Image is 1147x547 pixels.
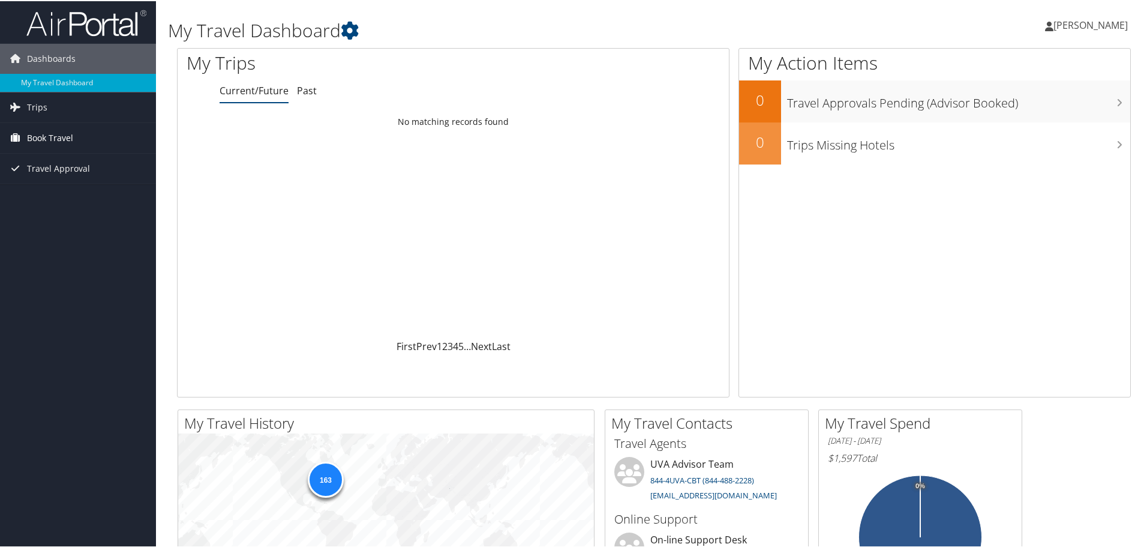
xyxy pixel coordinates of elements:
h1: My Travel Dashboard [168,17,816,42]
span: $1,597 [828,450,857,464]
span: Dashboards [27,43,76,73]
h1: My Action Items [739,49,1130,74]
a: 0Trips Missing Hotels [739,121,1130,163]
a: 1 [437,339,442,352]
a: Next [471,339,492,352]
a: Past [297,83,317,96]
div: 163 [308,461,344,497]
a: [EMAIL_ADDRESS][DOMAIN_NAME] [650,489,777,500]
h2: My Travel Contacts [611,412,808,432]
h6: Total [828,450,1013,464]
span: … [464,339,471,352]
h6: [DATE] - [DATE] [828,434,1013,446]
img: airportal-logo.png [26,8,146,36]
h2: 0 [739,131,781,151]
span: Trips [27,91,47,121]
h3: Trips Missing Hotels [787,130,1130,153]
h2: My Travel Spend [825,412,1022,432]
h3: Travel Approvals Pending (Advisor Booked) [787,88,1130,110]
h2: 0 [739,89,781,109]
td: No matching records found [178,110,729,131]
span: Travel Approval [27,153,90,183]
a: 5 [458,339,464,352]
tspan: 0% [915,482,925,489]
span: [PERSON_NAME] [1053,17,1128,31]
a: Current/Future [220,83,289,96]
h3: Travel Agents [614,434,799,451]
a: 3 [448,339,453,352]
a: 2 [442,339,448,352]
h3: Online Support [614,510,799,527]
a: Prev [416,339,437,352]
a: 0Travel Approvals Pending (Advisor Booked) [739,79,1130,121]
li: UVA Advisor Team [608,456,805,505]
a: 844-4UVA-CBT (844-488-2228) [650,474,754,485]
h1: My Trips [187,49,490,74]
a: 4 [453,339,458,352]
a: [PERSON_NAME] [1045,6,1140,42]
span: Book Travel [27,122,73,152]
a: First [397,339,416,352]
a: Last [492,339,511,352]
h2: My Travel History [184,412,594,432]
